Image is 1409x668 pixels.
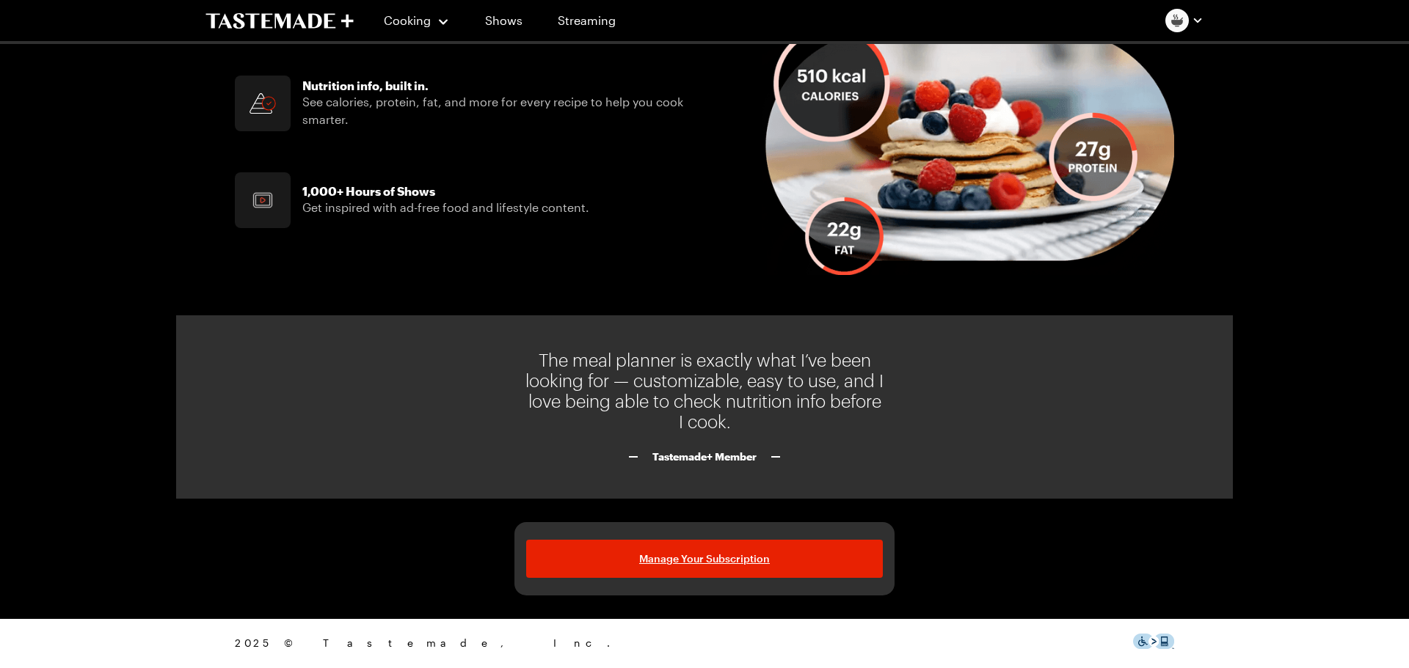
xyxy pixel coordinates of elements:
a: To Tastemade Home Page [205,12,354,29]
button: Cooking [383,3,450,38]
span: 2025 © Tastemade, Inc. [235,635,1133,651]
img: This icon serves as a link to download the Level Access assistive technology app for individuals ... [1133,634,1174,649]
span: Cooking [384,13,431,27]
span: The meal planner is exactly what I’ve been looking for — customizable, easy to use, and I love be... [525,350,885,433]
p: Nutrition info, built in. [302,78,721,93]
span: Manage Your Subscription [639,551,770,566]
img: Profile picture [1165,9,1189,32]
p: 1,000+ Hours of Shows [302,184,589,199]
span: See calories, protein, fat, and more for every recipe to help you cook smarter. [302,95,683,126]
a: Manage Your Subscription [526,540,883,578]
a: This icon serves as a link to download the Level Access assistive technology app for individuals ... [1133,637,1174,651]
button: Profile picture [1165,9,1204,32]
span: Get inspired with ad-free food and lifestyle content. [302,200,589,214]
span: Tastemade+ Member [652,450,757,463]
